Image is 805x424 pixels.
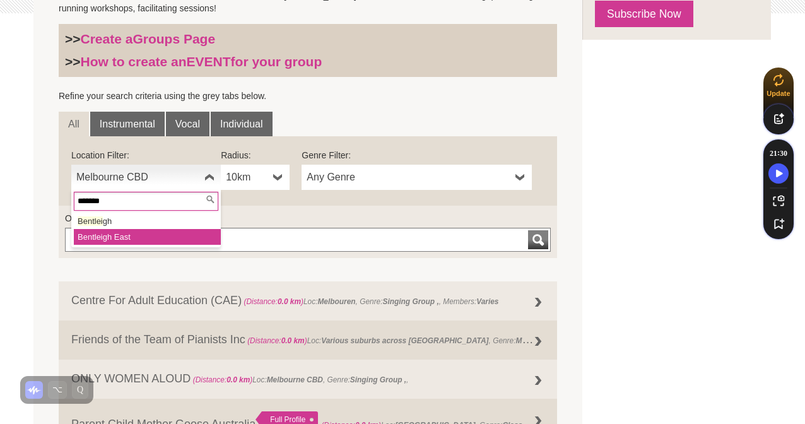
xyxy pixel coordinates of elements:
strong: EVENT [187,54,231,69]
em: Bentlei [78,216,103,226]
a: Friends of the Team of Pianists Inc (Distance:0.0 km)Loc:Various suburbs across [GEOGRAPHIC_DATA]... [59,321,557,360]
strong: Music Session (regular) , [516,333,605,346]
h3: >> [65,31,551,47]
span: Any Genre [307,170,510,185]
strong: Varies [476,297,498,306]
strong: 0.0 km [281,336,305,345]
span: (Distance: ) [244,297,303,306]
li: gh East [74,229,221,245]
strong: 0.0 km [226,375,250,384]
span: Melbourne CBD [76,170,199,185]
a: Centre For Adult Education (CAE) (Distance:0.0 km)Loc:Melbouren, Genre:Singing Group ,, Members:V... [59,281,557,321]
em: Bentlei [78,232,103,242]
strong: Groups Page [132,32,215,46]
strong: Melbouren [317,297,355,306]
span: (Distance: ) [247,336,307,345]
a: ONLY WOMEN ALOUD (Distance:0.0 km)Loc:Melbourne CBD, Genre:Singing Group ,, [59,360,557,399]
label: Radius: [221,149,290,162]
a: Individual [211,112,273,137]
span: Loc: , Genre: , Members: [242,297,498,306]
strong: Various suburbs across [GEOGRAPHIC_DATA] [321,336,488,345]
span: Loc: , Genre: , [191,375,408,384]
a: All [59,112,89,137]
label: Genre Filter: [302,149,532,162]
a: Vocal [166,112,209,137]
strong: Melbourne CBD [267,375,323,384]
label: Location Filter: [71,149,221,162]
strong: Singing Group , [383,297,439,306]
h3: >> [65,54,551,70]
li: gh [74,213,221,229]
span: (Distance: ) [193,375,253,384]
a: 10km [221,165,290,190]
label: Or find a Group by Keywords [65,212,551,225]
a: How to create anEVENTfor your group [81,54,322,69]
strong: Singing Group , [350,375,406,384]
span: 10km [226,170,268,185]
a: Melbourne CBD [71,165,221,190]
strong: 0.0 km [278,297,301,306]
a: Create aGroups Page [81,32,216,46]
a: Subscribe Now [595,1,693,27]
a: Instrumental [90,112,165,137]
span: Loc: , Genre: , [245,333,607,346]
a: Any Genre [302,165,532,190]
p: Refine your search criteria using the grey tabs below. [59,90,557,102]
